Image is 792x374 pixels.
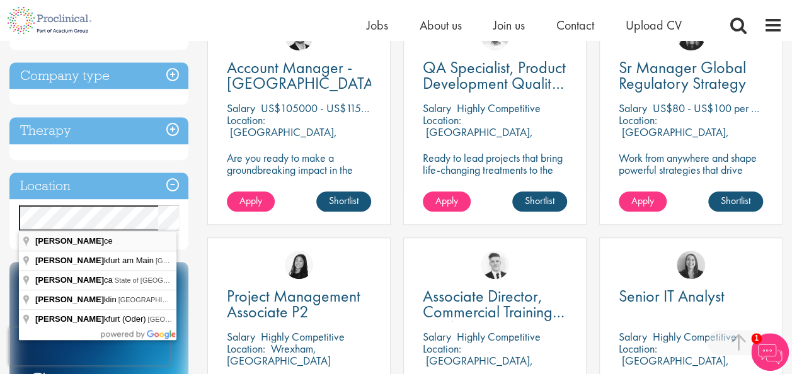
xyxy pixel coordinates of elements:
a: Shortlist [512,191,567,212]
span: Location: [619,341,657,356]
span: kfurt am Main [35,256,156,265]
span: [GEOGRAPHIC_DATA] [148,315,221,323]
p: [GEOGRAPHIC_DATA], [GEOGRAPHIC_DATA] [227,125,337,151]
span: Location: [227,113,265,127]
span: Salary [227,101,255,115]
span: [PERSON_NAME] [35,314,104,324]
a: Senior IT Analyst [619,288,763,304]
span: Salary [423,101,451,115]
span: [PERSON_NAME] [35,256,104,265]
p: [GEOGRAPHIC_DATA], [GEOGRAPHIC_DATA] [423,125,533,151]
span: Salary [619,101,647,115]
span: Apply [239,194,262,207]
a: Shortlist [708,191,763,212]
img: Numhom Sudsok [285,251,313,279]
span: Account Manager - [GEOGRAPHIC_DATA] [227,57,379,94]
span: kfurt (Oder) [35,314,148,324]
a: Project Management Associate P2 [227,288,371,320]
span: Apply [631,194,654,207]
span: ce [35,236,115,246]
p: Work from anywhere and shape powerful strategies that drive results! Enjoy the freedom of remote ... [619,152,763,224]
span: Apply [435,194,458,207]
img: Mia Kellerman [677,251,705,279]
span: Associate Director, Commercial Training Lead [423,285,565,338]
a: About us [420,17,462,33]
a: Associate Director, Commercial Training Lead [423,288,567,320]
span: [PERSON_NAME] [35,295,104,304]
span: [GEOGRAPHIC_DATA], [GEOGRAPHIC_DATA] [118,296,267,303]
span: State of [GEOGRAPHIC_DATA], [GEOGRAPHIC_DATA] [115,276,289,284]
a: Apply [423,191,471,212]
a: Shortlist [316,191,371,212]
a: Join us [493,17,525,33]
span: Location: [423,113,461,127]
p: Highly Competitive [457,329,541,344]
span: Salary [227,329,255,344]
p: Wrexham, [GEOGRAPHIC_DATA] [227,341,331,368]
span: Location: [619,113,657,127]
span: [PERSON_NAME] [35,275,104,285]
span: Project Management Associate P2 [227,285,360,322]
a: QA Specialist, Product Development Quality (PDQ) [423,60,567,91]
span: QA Specialist, Product Development Quality (PDQ) [423,57,566,110]
p: [GEOGRAPHIC_DATA], [GEOGRAPHIC_DATA] [619,125,729,151]
span: Location: [423,341,461,356]
span: Sr Manager Global Regulatory Strategy [619,57,746,94]
h3: Company type [9,62,188,89]
img: Chatbot [751,333,789,371]
h3: Therapy [9,117,188,144]
p: Highly Competitive [653,329,737,344]
p: Highly Competitive [457,101,541,115]
p: Are you ready to make a groundbreaking impact in the world of biotechnology? Join a growing compa... [227,152,371,224]
a: Apply [619,191,667,212]
a: Jobs [367,17,388,33]
a: Account Manager - [GEOGRAPHIC_DATA] [227,60,371,91]
span: Salary [619,329,647,344]
span: ca [35,275,115,285]
p: US$105000 - US$115000 per annum [261,101,428,115]
span: [GEOGRAPHIC_DATA] [156,257,228,264]
a: Sr Manager Global Regulatory Strategy [619,60,763,91]
span: Salary [423,329,451,344]
span: klin [35,295,118,304]
p: Highly Competitive [261,329,345,344]
p: Ready to lead projects that bring life-changing treatments to the world? Join our client at the f... [423,152,567,224]
span: Senior IT Analyst [619,285,725,307]
span: Location: [227,341,265,356]
span: [PERSON_NAME] [35,236,104,246]
p: US$80 - US$100 per hour [653,101,770,115]
a: Contact [556,17,594,33]
img: Nicolas Daniel [481,251,509,279]
span: 1 [751,333,762,344]
a: Upload CV [626,17,682,33]
h3: Location [9,173,188,200]
a: Apply [227,191,275,212]
iframe: reCAPTCHA [9,327,170,365]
